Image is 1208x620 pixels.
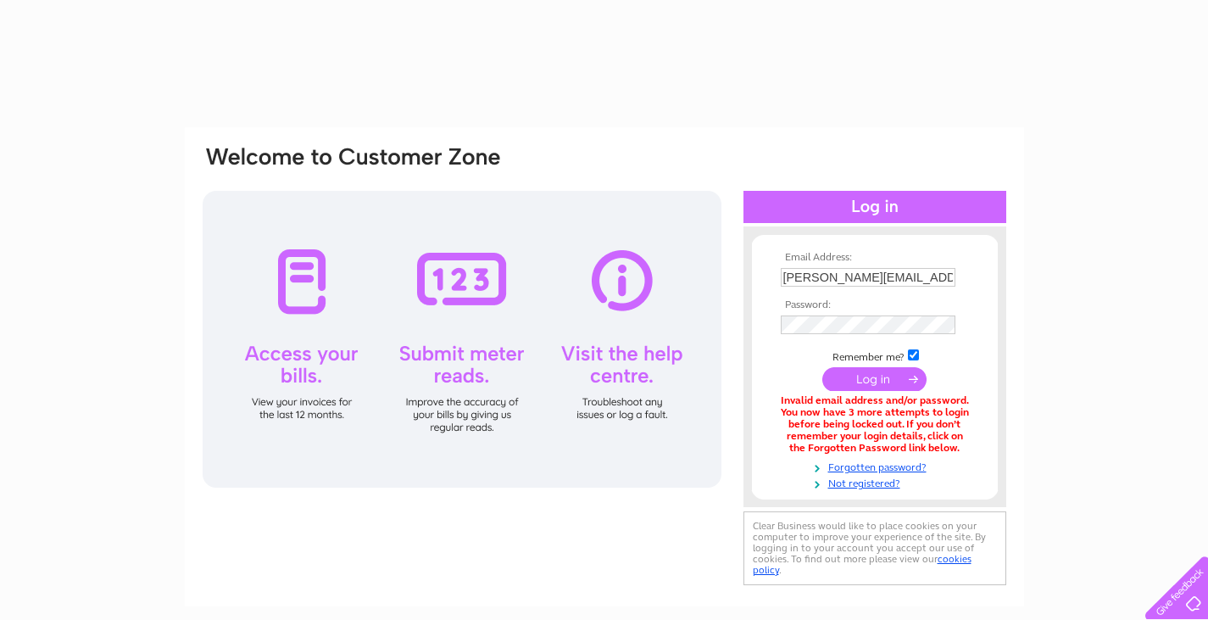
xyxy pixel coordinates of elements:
th: Email Address: [777,252,973,264]
a: cookies policy [753,553,971,576]
th: Password: [777,299,973,311]
div: Invalid email address and/or password. You now have 3 more attempts to login before being locked ... [781,395,969,454]
input: Submit [822,367,927,391]
div: Clear Business would like to place cookies on your computer to improve your experience of the sit... [743,511,1006,585]
td: Remember me? [777,347,973,364]
a: Not registered? [781,474,973,490]
a: Forgotten password? [781,458,973,474]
